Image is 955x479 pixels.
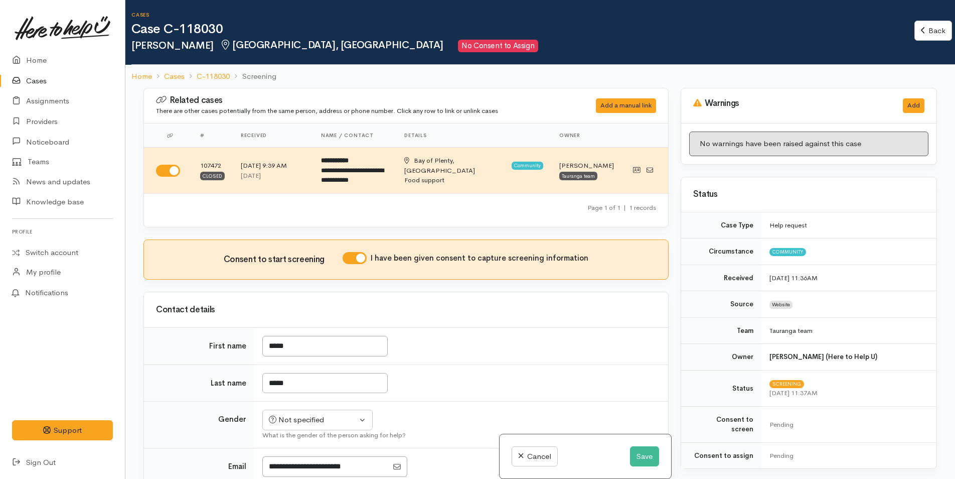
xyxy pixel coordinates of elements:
[769,420,924,430] div: Pending
[512,162,543,170] span: Community
[681,442,761,468] td: Consent to assign
[689,132,928,156] div: No warnings have been raised against this case
[12,225,113,238] h6: Profile
[769,248,806,256] span: Community
[681,291,761,318] td: Source
[228,461,246,472] label: Email
[131,40,914,52] h2: [PERSON_NAME]
[512,446,557,467] a: Cancel
[262,430,656,440] div: What is the gender of the person asking for help?
[630,446,659,467] button: Save
[914,21,952,41] a: Back
[458,40,538,52] span: No Consent to Assign
[192,124,233,148] th: #
[681,406,761,442] td: Consent to screen
[559,172,597,180] div: Tauranga team
[414,156,454,165] span: Bay of Plenty,
[693,190,924,199] h3: Status
[396,124,551,148] th: Details
[404,156,509,175] div: [GEOGRAPHIC_DATA]
[769,274,818,282] time: [DATE] 11:36AM
[233,124,313,148] th: Received
[559,161,614,171] div: [PERSON_NAME]
[623,203,626,212] span: |
[681,238,761,265] td: Circumstance
[681,212,761,238] td: Case Type
[587,203,656,212] small: Page 1 of 1 1 records
[125,65,955,88] nav: breadcrumb
[156,106,498,115] small: There are other cases potentially from the same person, address or phone number. Click any row to...
[769,352,877,361] b: [PERSON_NAME] (Here to Help U)
[12,420,113,441] button: Support
[220,39,443,51] span: [GEOGRAPHIC_DATA], [GEOGRAPHIC_DATA]
[131,12,914,18] h6: Cases
[131,22,914,37] h1: Case C-118030
[156,305,656,315] h3: Contact details
[313,124,396,148] th: Name / contact
[769,451,924,461] div: Pending
[230,71,276,82] li: Screening
[769,388,924,398] div: [DATE] 11:37AM
[769,380,804,388] span: Screening
[156,95,571,105] h3: Related cases
[241,171,261,180] time: [DATE]
[192,148,233,193] td: 107472
[224,255,343,265] h3: Consent to start screening
[164,71,185,82] a: Cases
[693,98,891,108] h3: Warnings
[269,414,357,426] div: Not specified
[131,71,152,82] a: Home
[596,98,656,113] div: Add a manual link
[769,326,813,335] span: Tauranga team
[241,161,305,171] div: [DATE] 9:39 AM
[761,212,936,238] td: Help request
[197,71,230,82] a: C-118030
[903,98,924,113] button: Add
[404,175,543,185] div: Food support
[681,344,761,371] td: Owner
[200,172,225,180] div: Closed
[681,317,761,344] td: Team
[211,378,246,389] label: Last name
[209,340,246,352] label: First name
[681,370,761,406] td: Status
[371,253,588,264] label: I have been given consent to capture screening information
[769,301,792,309] span: Website
[551,124,622,148] th: Owner
[262,410,373,430] button: Not specified
[218,414,246,425] label: Gender
[681,265,761,291] td: Received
